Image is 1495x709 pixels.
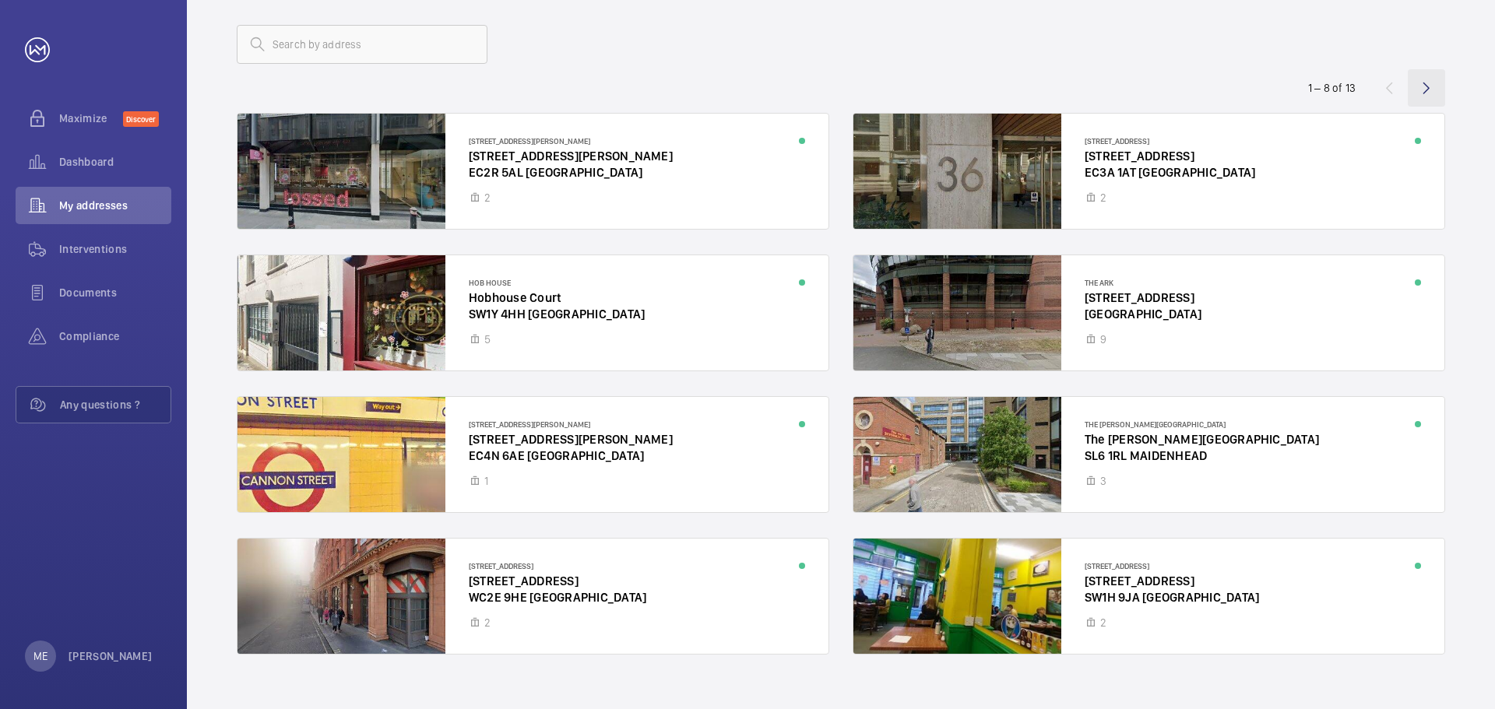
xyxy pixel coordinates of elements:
span: Interventions [59,241,171,257]
p: [PERSON_NAME] [69,648,153,664]
span: Discover [123,111,159,127]
input: Search by address [237,25,487,64]
span: Any questions ? [60,397,171,412]
div: 1 – 8 of 13 [1308,80,1356,96]
p: ME [33,648,47,664]
span: Maximize [59,111,123,126]
span: Documents [59,285,171,300]
span: Compliance [59,328,171,344]
span: My addresses [59,198,171,213]
span: Dashboard [59,154,171,170]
